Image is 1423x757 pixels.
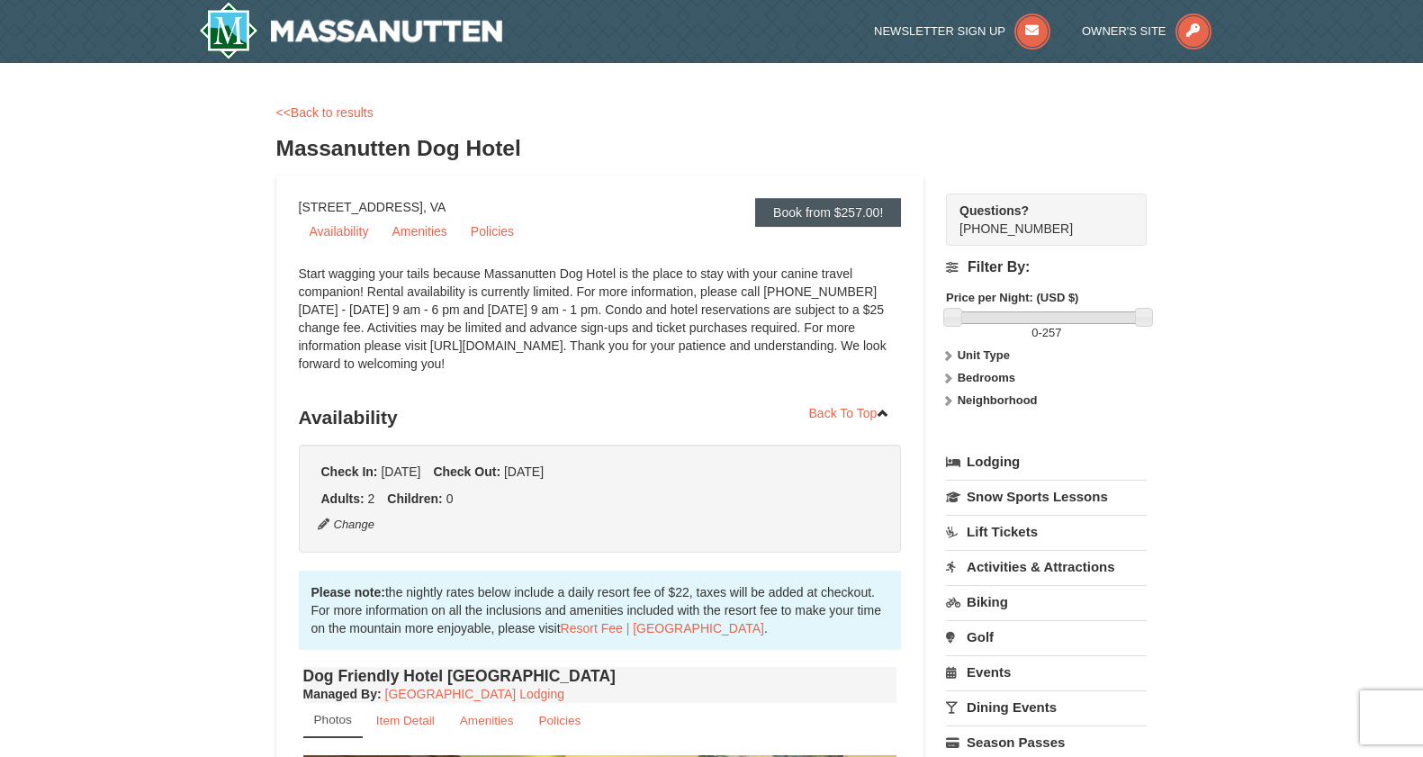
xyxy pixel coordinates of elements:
a: Dining Events [946,690,1147,724]
a: Biking [946,585,1147,618]
span: [PHONE_NUMBER] [959,202,1114,236]
strong: Check In: [321,464,378,479]
small: Amenities [460,714,514,727]
a: Activities & Attractions [946,550,1147,583]
a: Lodging [946,446,1147,478]
strong: : [303,687,382,701]
span: 0 [1031,326,1038,339]
h3: Massanutten Dog Hotel [276,131,1148,167]
span: Owner's Site [1082,24,1166,38]
h4: Filter By: [946,259,1147,275]
a: Events [946,655,1147,689]
a: [GEOGRAPHIC_DATA] Lodging [385,687,564,701]
strong: Unit Type [958,348,1010,362]
a: Availability [299,218,380,245]
label: - [946,324,1147,342]
div: the nightly rates below include a daily resort fee of $22, taxes will be added at checkout. For m... [299,571,902,650]
a: Snow Sports Lessons [946,480,1147,513]
a: Photos [303,703,363,738]
strong: Price per Night: (USD $) [946,291,1078,304]
span: Managed By [303,687,377,701]
a: Amenities [381,218,457,245]
a: Lift Tickets [946,515,1147,548]
span: 257 [1042,326,1062,339]
a: Item Detail [365,703,446,738]
strong: Adults: [321,491,365,506]
h4: Dog Friendly Hotel [GEOGRAPHIC_DATA] [303,667,897,685]
a: Massanutten Resort [199,2,503,59]
a: Book from $257.00! [755,198,901,227]
a: Back To Top [797,400,902,427]
strong: Questions? [959,203,1029,218]
strong: Children: [387,491,442,506]
div: Start wagging your tails because Massanutten Dog Hotel is the place to stay with your canine trav... [299,265,902,391]
span: 2 [368,491,375,506]
span: Newsletter Sign Up [874,24,1005,38]
small: Item Detail [376,714,435,727]
strong: Neighborhood [958,393,1038,407]
span: [DATE] [504,464,544,479]
strong: Bedrooms [958,371,1015,384]
a: <<Back to results [276,105,374,120]
a: Resort Fee | [GEOGRAPHIC_DATA] [561,621,764,635]
span: [DATE] [381,464,420,479]
small: Photos [314,713,352,726]
a: Owner's Site [1082,24,1211,38]
a: Policies [527,703,592,738]
a: Amenities [448,703,526,738]
span: 0 [446,491,454,506]
img: Massanutten Resort Logo [199,2,503,59]
small: Policies [538,714,581,727]
button: Change [317,515,376,535]
a: Newsletter Sign Up [874,24,1050,38]
h3: Availability [299,400,902,436]
strong: Check Out: [433,464,500,479]
a: Policies [460,218,525,245]
a: Golf [946,620,1147,653]
strong: Please note: [311,585,385,599]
